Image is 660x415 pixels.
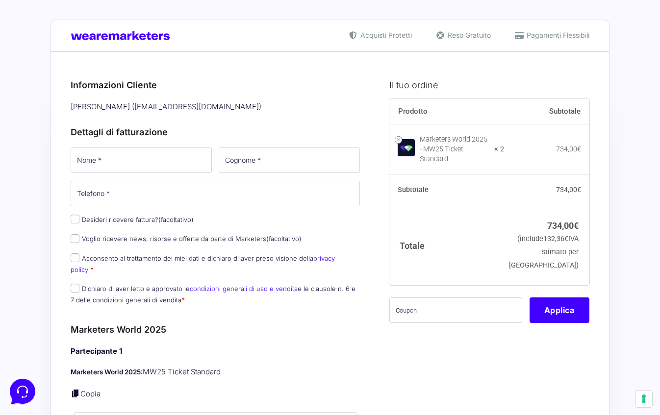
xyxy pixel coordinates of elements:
[504,99,589,124] th: Subtotale
[16,82,180,102] button: Inizia una conversazione
[358,30,412,40] span: Acquisti Protetti
[64,88,145,96] span: Inizia una conversazione
[31,55,51,74] img: dark
[71,285,355,304] label: Dichiaro di aver letto e approvato le e le clausole n. 6 e 7 delle condizioni generali di vendita
[266,235,302,243] span: (facoltativo)
[574,220,579,231] span: €
[71,323,360,336] h3: Marketers World 2025
[151,328,165,337] p: Aiuto
[71,254,335,273] label: Acconsento al trattamento dei miei dati e dichiaro di aver preso visione della
[577,145,581,153] span: €
[29,328,46,337] p: Home
[85,328,111,337] p: Messaggi
[71,181,360,206] input: Telefono *
[71,78,360,92] h3: Informazioni Cliente
[67,99,363,115] div: [PERSON_NAME] ( [EMAIL_ADDRESS][DOMAIN_NAME] )
[8,315,68,337] button: Home
[8,377,37,406] iframe: Customerly Messenger Launcher
[71,253,79,262] input: Acconsento al trattamento dei miei dati e dichiaro di aver preso visione dellaprivacy policy
[71,389,80,398] a: Copia i dettagli dell'acquirente
[494,145,504,154] strong: × 2
[543,235,568,243] span: 132,36
[71,366,360,378] p: MW25 Ticket Standard
[398,139,415,156] img: Marketers World 2025 - MW25 Ticket Standard
[219,147,360,173] input: Cognome *
[71,147,212,173] input: Nome *
[71,215,79,223] input: Desideri ricevere fattura?(facoltativo)
[71,216,194,223] label: Desideri ricevere fattura?
[16,55,35,74] img: dark
[16,122,76,129] span: Trova una risposta
[556,145,581,153] bdi: 734,00
[71,368,143,376] strong: Marketers World 2025:
[104,122,180,129] a: Apri Centro Assistenza
[509,235,579,269] small: (include IVA stimato per [GEOGRAPHIC_DATA])
[68,315,128,337] button: Messaggi
[47,55,67,74] img: dark
[71,125,360,139] h3: Dettagli di fatturazione
[389,78,589,92] h3: Il tuo ordine
[389,297,522,323] input: Coupon
[530,297,589,323] button: Applica
[71,284,79,293] input: Dichiaro di aver letto e approvato lecondizioni generali di uso e venditae le clausole n. 6 e 7 d...
[8,8,165,24] h2: Ciao da Marketers 👋
[16,39,83,47] span: Le tue conversazioni
[445,30,491,40] span: Reso Gratuito
[556,186,581,194] bdi: 734,00
[577,186,581,194] span: €
[420,135,488,164] div: Marketers World 2025 - MW25 Ticket Standard
[389,175,505,206] th: Subtotale
[71,235,302,243] label: Voglio ricevere news, risorse e offerte da parte di Marketers
[389,206,505,285] th: Totale
[547,220,579,231] bdi: 734,00
[524,30,589,40] span: Pagamenti Flessibili
[564,235,568,243] span: €
[80,389,101,398] a: Copia
[389,99,505,124] th: Prodotto
[22,143,160,152] input: Cerca un articolo...
[158,216,194,223] span: (facoltativo)
[71,346,360,357] h4: Partecipante 1
[635,391,652,407] button: Le tue preferenze relative al consenso per le tecnologie di tracciamento
[71,234,79,243] input: Voglio ricevere news, risorse e offerte da parte di Marketers(facoltativo)
[190,285,298,293] a: condizioni generali di uso e vendita
[128,315,188,337] button: Aiuto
